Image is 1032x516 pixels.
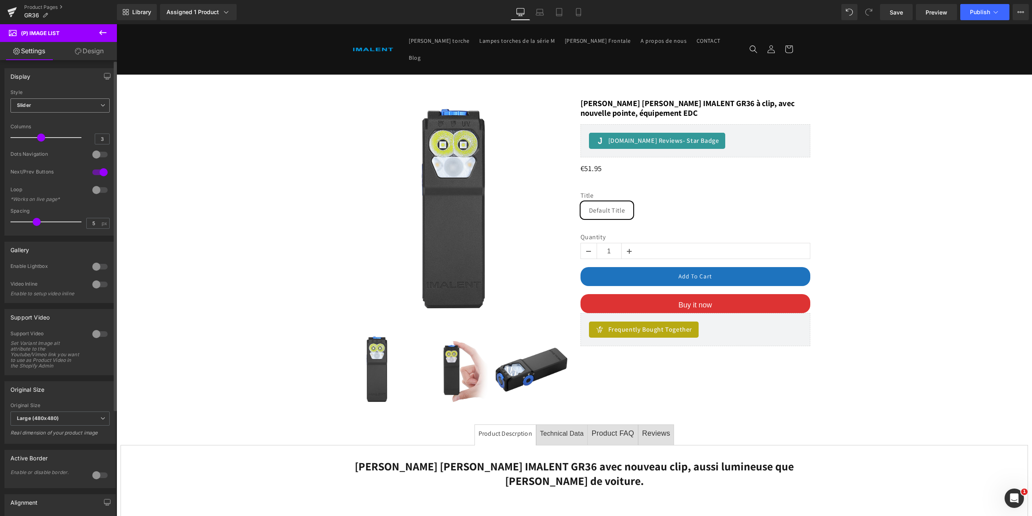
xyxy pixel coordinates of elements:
div: Set Variant Image alt attribute to the Youtube/Vimeo link you want to use as Product Video in the... [10,341,83,369]
div: Gallery [10,242,29,253]
a: Mobile [569,4,588,20]
a: [PERSON_NAME] Frontale [443,8,519,25]
b: Large (480x480) [17,415,59,421]
a: Product Pages [24,4,117,10]
summary: Recherche [628,16,646,34]
a: Blog [287,25,309,42]
div: Support Video [10,330,84,339]
span: - Star Badge [566,112,602,121]
div: Enable to setup video inline [10,291,83,297]
div: *Works on live page* [10,196,83,202]
button: Buy it now [464,270,694,289]
div: Enable Lightbox [10,263,84,272]
a: Tablet [549,4,569,20]
span: [PERSON_NAME] Frontale [448,13,514,20]
span: CONTACT [580,13,604,20]
label: Quantity [464,209,694,219]
a: [PERSON_NAME] [PERSON_NAME] IMALENT GR36 à clip, avec nouvelle pointe, équipement EDC [464,74,694,94]
div: Video Inline [10,281,84,289]
span: Reviews [526,405,554,413]
span: Technical Data [424,406,467,413]
div: Next/Prev Buttons [10,169,84,177]
span: Preview [926,8,947,17]
a: [PERSON_NAME] torche [287,8,358,25]
div: Original Size [10,403,110,408]
span: Default Title [472,178,509,194]
div: Support Video [10,309,50,321]
div: Dots Navigation [10,151,84,159]
span: [DOMAIN_NAME] Reviews [492,112,603,121]
a: Desktop [511,4,530,20]
div: Enable or disable border. [10,470,83,475]
a: Laptop [530,4,549,20]
img: Lampe de poche IMALENT GR36 à clip, avec nouvelle pointe, équipement EDC [377,308,453,383]
span: GR36 [24,12,39,19]
img: Lampe de poche IMALENT GR36 à clip, avec nouvelle pointe, équipement EDC [223,308,298,383]
span: Blog [292,30,304,37]
div: Product Descrption [362,404,416,415]
b: [PERSON_NAME] [PERSON_NAME] IMALENT GR36 avec nouveau clip, aussi lumineuse que [PERSON_NAME] de ... [238,435,677,464]
span: Lampes torches de la série M [363,13,439,20]
a: IMALENT®FR [233,18,279,32]
a: A propos de nous [519,8,575,25]
span: px [102,221,108,226]
label: Title [464,167,694,177]
div: Real dimension of your product image [10,430,110,441]
button: Add To Cart [464,243,694,262]
img: Lampe de poche IMALENT GR36 à clip, avec nouvelle pointe, équipement EDC [300,308,375,383]
span: Library [132,8,151,16]
span: Frequently Bought Together [492,301,576,310]
div: Spacing [10,208,110,214]
button: Redo [861,4,877,20]
span: 1 [1021,489,1028,495]
span: Publish [970,9,990,15]
iframe: Intercom live chat [1005,489,1024,508]
button: More [1013,4,1029,20]
img: IMALENT®FR [236,21,277,29]
a: CONTACT [575,8,609,25]
span: €51.95 [464,137,486,151]
div: Loop [10,186,84,195]
a: New Library [117,4,157,20]
b: Slider [17,102,31,108]
a: Lampes torches de la série M [358,8,443,25]
div: Alignment [10,495,38,506]
div: Original Size [10,382,44,393]
button: Undo [841,4,857,20]
div: Style [10,90,110,95]
span: (P) Image List [21,30,60,36]
div: Active Border [10,450,48,462]
span: [PERSON_NAME] torche [292,13,353,20]
button: Publish [960,4,1009,20]
span: Product FAQ [475,405,518,413]
span: A propos de nous [524,13,570,20]
div: Assigned 1 Product [166,8,230,16]
span: Save [890,8,903,17]
a: Preview [916,4,957,20]
div: Display [10,69,30,80]
a: Design [60,42,119,60]
div: Columns [10,124,110,130]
